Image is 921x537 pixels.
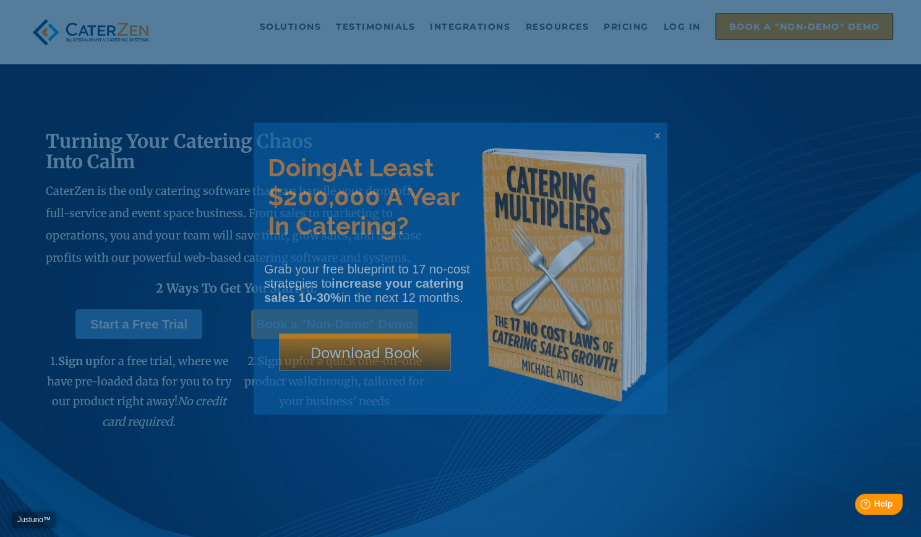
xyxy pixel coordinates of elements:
div: x [648,122,667,147]
span: Grab your free blueprint to 17 no-cost strategies to in the next 12 months. [264,262,469,304]
strong: increase your catering sales 10-30% [264,277,463,304]
span: At Least $200,000 A Year In Catering? [268,153,459,240]
a: Justuno™ [12,512,56,528]
span: Doing [268,153,337,182]
span: x [655,129,660,141]
div: Download Book [279,333,451,371]
span: Download Book [311,342,419,363]
iframe: Help widget launcher [811,489,907,523]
